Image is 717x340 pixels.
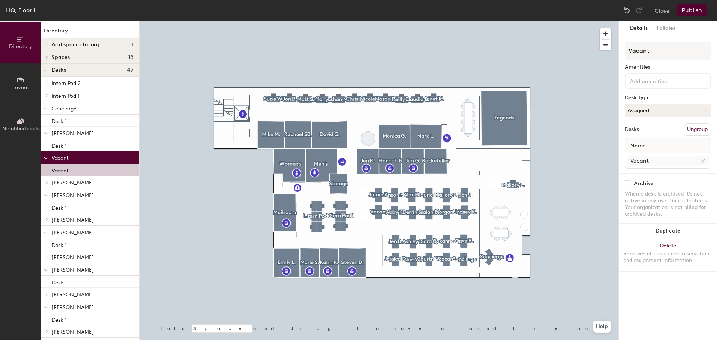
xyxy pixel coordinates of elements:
[628,76,696,85] input: Add amenities
[52,180,94,186] span: [PERSON_NAME]
[52,291,94,298] span: [PERSON_NAME]
[52,93,80,99] span: Intern Pod 1
[634,181,654,187] div: Archive
[127,67,133,73] span: 47
[623,7,631,14] img: Undo
[6,6,35,15] div: HQ, Floor 1
[655,4,670,16] button: Close
[625,104,711,117] button: Assigned
[684,123,711,136] button: Ungroup
[41,27,139,38] h1: Directory
[52,304,94,311] span: [PERSON_NAME]
[52,80,81,87] span: Intern Pod 2
[625,191,711,218] div: When a desk is archived it's not active in any user-facing features. Your organization is not bil...
[593,321,611,333] button: Help
[52,329,94,335] span: [PERSON_NAME]
[52,217,94,223] span: [PERSON_NAME]
[12,84,29,91] span: Layout
[52,130,94,137] span: [PERSON_NAME]
[52,277,67,286] p: Desk 1
[52,240,67,249] p: Desk 1
[52,315,67,323] p: Desk 1
[625,95,711,101] div: Desk Type
[52,203,67,211] p: Desk 1
[52,254,94,261] span: [PERSON_NAME]
[627,139,649,153] span: Name
[52,116,67,125] p: Desk 1
[52,67,66,73] span: Desks
[619,224,717,238] button: Duplicate
[627,156,709,166] input: Unnamed desk
[625,127,639,132] div: Desks
[635,7,643,14] img: Redo
[52,106,77,112] span: Concierge
[652,21,680,36] button: Policies
[2,125,39,132] span: Neighborhoods
[677,4,707,16] button: Publish
[52,230,94,236] span: [PERSON_NAME]
[52,141,67,149] p: Desk 1
[625,64,711,70] div: Amenities
[131,42,133,48] span: 1
[52,54,70,60] span: Spaces
[52,267,94,273] span: [PERSON_NAME]
[626,21,652,36] button: Details
[619,238,717,271] button: DeleteRemoves all associated reservation and assignment information
[52,165,69,174] p: Vacant
[52,155,69,161] span: Vacant
[52,192,94,199] span: [PERSON_NAME]
[52,42,101,48] span: Add spaces to map
[623,250,713,264] div: Removes all associated reservation and assignment information
[9,43,32,50] span: Directory
[128,54,133,60] span: 18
